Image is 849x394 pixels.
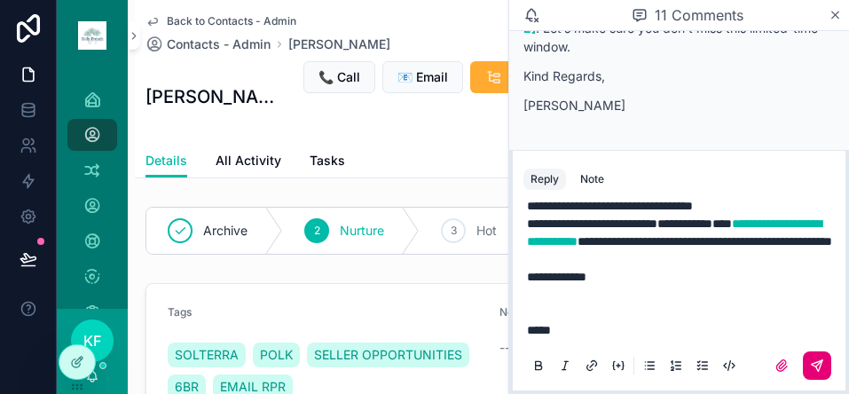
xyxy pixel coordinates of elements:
[340,222,384,240] span: Nurture
[303,61,375,93] button: 📞 Call
[203,222,248,240] span: Archive
[168,343,246,367] a: SOLTERRA
[145,145,187,178] a: Details
[523,96,835,114] p: [PERSON_NAME]
[310,145,345,180] a: Tasks
[499,339,510,357] span: --
[57,71,128,309] div: scrollable content
[260,346,293,364] span: POLK
[451,224,457,238] span: 3
[499,305,550,319] span: Next Task
[145,84,275,109] h1: [PERSON_NAME]
[523,169,566,190] button: Reply
[476,222,497,240] span: Hot
[523,67,835,85] p: Kind Regards,
[314,346,462,364] span: SELLER OPPORTUNITIES
[83,330,101,351] span: KF
[145,14,296,28] a: Back to Contacts - Admin
[310,152,345,169] span: Tasks
[470,61,607,93] button: Set Next Task
[167,14,296,28] span: Back to Contacts - Admin
[573,169,611,190] button: Note
[318,68,360,86] span: 📞 Call
[288,35,390,53] a: [PERSON_NAME]
[655,4,743,26] span: 11 Comments
[307,343,469,367] a: SELLER OPPORTUNITIES
[253,343,300,367] a: POLK
[175,346,239,364] span: SOLTERRA
[145,35,271,53] a: Contacts - Admin
[397,68,448,86] span: 📧 Email
[145,152,187,169] span: Details
[167,35,271,53] span: Contacts - Admin
[168,305,192,319] span: Tags
[580,172,604,186] div: Note
[314,224,320,238] span: 2
[216,152,281,169] span: All Activity
[216,145,281,180] a: All Activity
[382,61,463,93] button: 📧 Email
[78,21,106,50] img: App logo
